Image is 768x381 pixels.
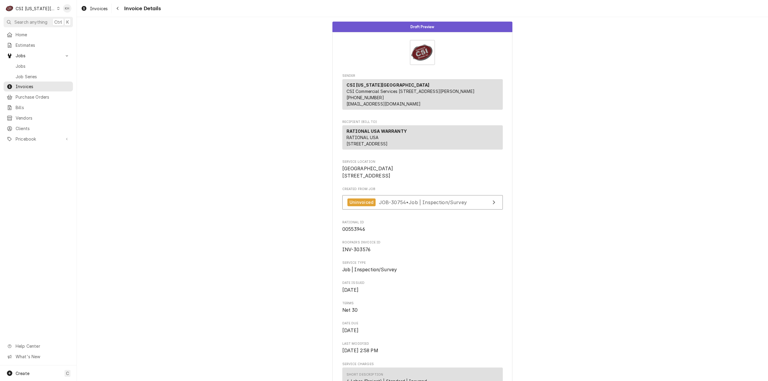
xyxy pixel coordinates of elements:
span: INV-303576 [342,247,371,252]
div: Terms [342,301,503,314]
a: View Job [342,195,503,210]
a: Estimates [4,40,73,50]
a: Purchase Orders [4,92,73,102]
span: Invoices [90,5,108,12]
span: Roopairs Invoice ID [342,246,503,253]
span: RATIONAL USA [STREET_ADDRESS] [346,135,388,146]
span: Date Issued [342,287,503,294]
span: Help Center [16,343,69,349]
a: Go to Help Center [4,341,73,351]
span: Last Modified [342,341,503,346]
span: Pricebook [16,136,61,142]
a: Home [4,30,73,40]
img: Logo [410,40,435,65]
div: Invoice Recipient [342,120,503,152]
a: Clients [4,124,73,133]
span: Clients [16,125,70,132]
a: Invoices [79,4,110,13]
span: Search anything [14,19,47,25]
span: JOB-30754 • Job | Inspection/Survey [379,199,467,205]
div: CSI [US_STATE][GEOGRAPHIC_DATA] [16,5,55,12]
span: [DATE] [342,328,359,333]
span: Job | Inspection/Survey [342,267,397,272]
div: Status [332,22,512,32]
span: K [66,19,69,25]
span: Created From Job [342,187,503,192]
div: Date Issued [342,281,503,293]
span: Terms [342,301,503,306]
span: Jobs [16,52,61,59]
span: Invoice Details [122,4,160,13]
div: Roopairs Invoice ID [342,240,503,253]
span: What's New [16,353,69,360]
span: RATIONAL ID [342,226,503,233]
span: Service Location [342,159,503,164]
span: Vendors [16,115,70,121]
span: C [66,370,69,377]
span: [GEOGRAPHIC_DATA] [STREET_ADDRESS] [342,166,393,179]
div: C [5,4,14,13]
span: Net 30 [342,307,358,313]
a: [PHONE_NUMBER] [346,95,384,100]
span: Draft Preview [410,25,434,29]
span: Date Due [342,327,503,334]
span: Home [16,31,70,38]
a: Go to Pricebook [4,134,73,144]
a: Bills [4,103,73,112]
div: Last Modified [342,341,503,354]
a: Vendors [4,113,73,123]
span: Date Due [342,321,503,326]
div: Date Due [342,321,503,334]
div: Service Type [342,260,503,273]
a: Jobs [4,61,73,71]
span: [DATE] [342,287,359,293]
span: Service Type [342,260,503,265]
span: Recipient (Bill To) [342,120,503,124]
span: 00553946 [342,226,365,232]
span: CSI Commercial Services [STREET_ADDRESS][PERSON_NAME] [346,89,475,94]
span: Estimates [16,42,70,48]
span: Jobs [16,63,70,69]
div: Uninvoiced [347,198,376,207]
span: Last Modified [342,347,503,354]
span: Terms [342,307,503,314]
div: Invoice Sender [342,73,503,112]
div: RATIONAL ID [342,220,503,233]
a: [EMAIL_ADDRESS][DOMAIN_NAME] [346,101,421,106]
span: Purchase Orders [16,94,70,100]
strong: RATIONAL USA WARRANTY [346,129,407,134]
div: CSI Kansas City's Avatar [5,4,14,13]
span: Service Charges [342,362,503,367]
button: Search anythingCtrlK [4,17,73,27]
div: Sender [342,79,503,112]
span: Create [16,371,29,376]
a: Invoices [4,82,73,91]
div: Short Description [346,372,383,377]
div: Sender [342,79,503,110]
span: Service Type [342,266,503,273]
div: Recipient (Bill To) [342,125,503,150]
span: Bills [16,104,70,111]
div: Kelsey Hetlage's Avatar [63,4,71,13]
div: KH [63,4,71,13]
span: Service Location [342,165,503,179]
span: Roopairs Invoice ID [342,240,503,245]
span: RATIONAL ID [342,220,503,225]
span: Date Issued [342,281,503,285]
strong: CSI [US_STATE][GEOGRAPHIC_DATA] [346,82,430,88]
div: Created From Job [342,187,503,213]
div: Service Location [342,159,503,180]
a: Go to What's New [4,352,73,362]
span: Sender [342,73,503,78]
span: Invoices [16,83,70,90]
div: Recipient (Bill To) [342,125,503,152]
button: Navigate back [113,4,122,13]
span: [DATE] 2:58 PM [342,348,378,353]
a: Go to Jobs [4,51,73,61]
span: Job Series [16,73,70,80]
a: Job Series [4,72,73,82]
span: Ctrl [54,19,62,25]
